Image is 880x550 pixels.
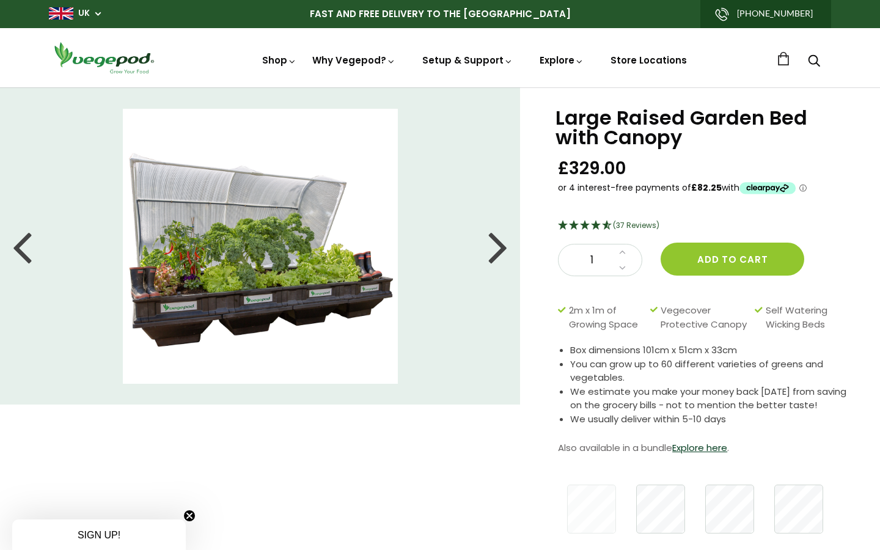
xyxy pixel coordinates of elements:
[49,40,159,75] img: Vegepod
[558,218,849,234] div: 4.68 Stars - 37 Reviews
[610,54,687,67] a: Store Locations
[571,252,612,268] span: 1
[615,244,629,260] a: Increase quantity by 1
[569,304,644,331] span: 2m x 1m of Growing Space
[49,7,73,20] img: gb_large.png
[262,54,296,67] a: Shop
[672,441,727,454] a: Explore here
[312,54,395,67] a: Why Vegepod?
[661,243,804,276] button: Add to cart
[123,109,398,384] img: Large Raised Garden Bed with Canopy
[570,343,849,358] li: Box dimensions 101cm x 51cm x 33cm
[613,220,659,230] span: (37 Reviews)
[78,530,120,540] span: SIGN UP!
[570,413,849,427] li: We usually deliver within 5-10 days
[555,108,849,147] h1: Large Raised Garden Bed with Canopy
[558,439,849,457] p: Also available in a bundle .
[540,54,584,67] a: Explore
[766,304,843,331] span: Self Watering Wicking Beds
[570,385,849,413] li: We estimate you make your money back [DATE] from saving on the grocery bills - not to mention the...
[183,510,196,522] button: Close teaser
[422,54,513,67] a: Setup & Support
[78,7,90,20] a: UK
[558,157,626,180] span: £329.00
[570,358,849,385] li: You can grow up to 60 different varieties of greens and vegetables.
[12,519,186,550] div: SIGN UP!Close teaser
[615,260,629,276] a: Decrease quantity by 1
[808,56,820,68] a: Search
[661,304,749,331] span: Vegecover Protective Canopy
